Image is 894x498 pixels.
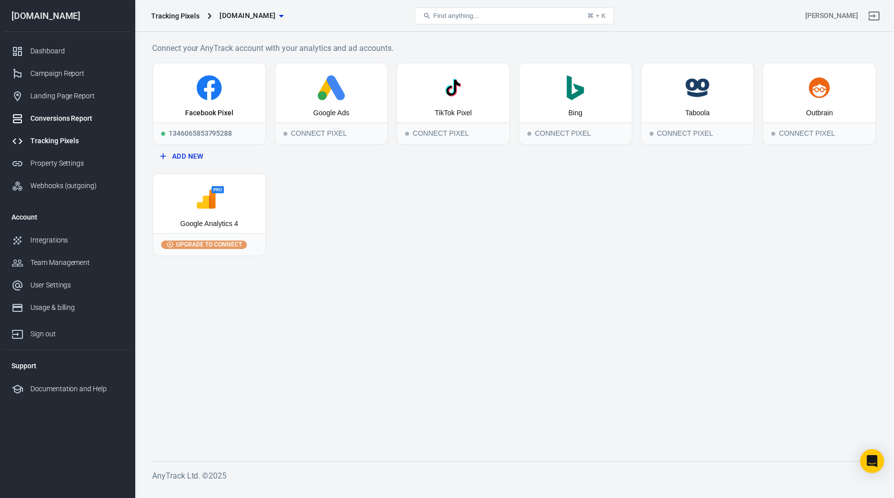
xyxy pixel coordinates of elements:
div: Documentation and Help [30,384,123,394]
span: Connect Pixel [771,132,775,136]
button: Add New [156,147,262,166]
div: Sign out [30,329,123,339]
a: Usage & billing [3,296,131,319]
h6: AnyTrack Ltd. © 2025 [152,470,877,482]
div: Bing [568,108,582,118]
div: Team Management [30,257,123,268]
div: Google Analytics 4 [180,219,238,229]
div: Tracking Pixels [151,11,200,21]
button: [DOMAIN_NAME] [216,6,287,25]
div: Conversions Report [30,113,123,124]
button: TikTok PixelConnect PixelConnect Pixel [396,62,510,145]
div: Connect Pixel [397,122,509,144]
div: Connect Pixel [763,122,876,144]
div: [DOMAIN_NAME] [3,11,131,20]
div: Connect Pixel [519,122,632,144]
button: TaboolaConnect PixelConnect Pixel [641,62,755,145]
span: Running [161,132,165,136]
div: Connect Pixel [275,122,388,144]
span: leadoussinet.com [220,9,275,22]
div: Account id: mN52Bpol [805,10,858,21]
a: Tracking Pixels [3,130,131,152]
a: Landing Page Report [3,85,131,107]
span: Connect Pixel [405,132,409,136]
div: Usage & billing [30,302,123,313]
a: Conversions Report [3,107,131,130]
span: Find anything... [433,12,478,19]
a: Sign out [3,319,131,345]
button: Google Analytics 4Upgrade to connect [152,173,266,256]
span: Connect Pixel [527,132,531,136]
a: Dashboard [3,40,131,62]
div: ⌘ + K [587,12,606,19]
div: Google Ads [313,108,349,118]
a: User Settings [3,274,131,296]
div: Facebook Pixel [185,108,233,118]
div: Webhooks (outgoing) [30,181,123,191]
a: Integrations [3,229,131,251]
div: Outbrain [806,108,833,118]
div: Integrations [30,235,123,246]
h6: Connect your AnyTrack account with your analytics and ad accounts. [152,42,877,54]
div: TikTok Pixel [435,108,472,118]
div: Connect Pixel [642,122,754,144]
span: Upgrade to connect [174,240,244,249]
li: Support [3,354,131,378]
div: User Settings [30,280,123,290]
div: Dashboard [30,46,123,56]
button: BingConnect PixelConnect Pixel [518,62,633,145]
button: Google AdsConnect PixelConnect Pixel [274,62,389,145]
div: Taboola [685,108,709,118]
a: Facebook PixelRunning1346065853795288 [152,62,266,145]
li: Account [3,205,131,229]
div: Property Settings [30,158,123,169]
a: Team Management [3,251,131,274]
div: 1346065853795288 [153,122,265,144]
button: Find anything...⌘ + K [415,7,614,24]
a: Campaign Report [3,62,131,85]
div: Landing Page Report [30,91,123,101]
a: Sign out [862,4,886,28]
a: Property Settings [3,152,131,175]
span: Connect Pixel [650,132,654,136]
a: Webhooks (outgoing) [3,175,131,197]
button: OutbrainConnect PixelConnect Pixel [762,62,877,145]
span: Connect Pixel [283,132,287,136]
div: Tracking Pixels [30,136,123,146]
div: Open Intercom Messenger [860,449,884,473]
div: Campaign Report [30,68,123,79]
